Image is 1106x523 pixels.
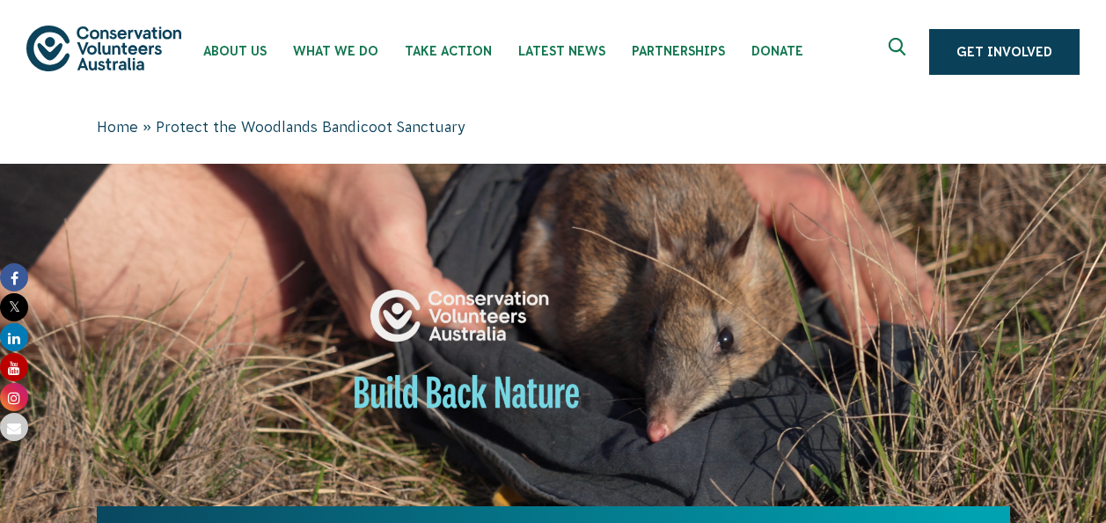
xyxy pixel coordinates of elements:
a: Get Involved [929,29,1080,75]
span: Latest News [518,44,605,58]
img: logo.svg [26,26,181,70]
span: Protect the Woodlands Bandicoot Sanctuary [156,119,465,135]
span: About Us [203,44,267,58]
span: Donate [751,44,803,58]
span: Expand search box [889,38,911,66]
button: Expand search box Close search box [878,31,920,73]
span: What We Do [293,44,378,58]
span: » [143,119,151,135]
span: Partnerships [632,44,725,58]
span: Take Action [405,44,492,58]
a: Home [97,119,138,135]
